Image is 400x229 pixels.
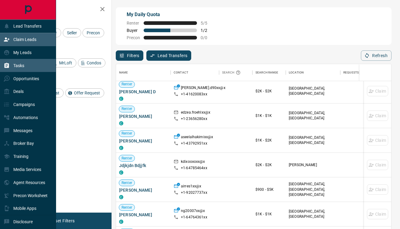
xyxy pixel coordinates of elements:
span: Seller [65,30,79,35]
span: [PERSON_NAME] [119,187,168,193]
p: +1- 64764361xx [181,215,207,220]
p: $2K - $2K [255,88,283,94]
p: $1K - $1K [255,211,283,217]
h2: Filters [19,6,105,13]
span: MrLoft [57,60,74,65]
span: Offer Request [72,91,102,95]
span: Condos [85,60,103,65]
span: Renter [127,21,140,26]
div: condos.ca [119,121,123,125]
p: [GEOGRAPHIC_DATA], [GEOGRAPHIC_DATA] [289,111,337,121]
button: Filters [116,50,143,61]
p: edzea.froehlxx@x [181,110,210,116]
p: +1- 64785464xx [181,166,207,171]
p: $1K - $1K [255,113,283,118]
span: 5 / 5 [201,21,214,26]
span: Renter [119,106,135,111]
p: $2K - $2K [255,162,283,168]
p: +1- 23656280xx [181,116,207,121]
p: [PERSON_NAME] [289,162,337,167]
span: Renter [119,180,135,185]
p: $1K - $2K [255,138,283,143]
span: [PERSON_NAME] D [119,89,168,95]
div: Search [222,64,242,81]
span: Precon [127,35,140,40]
span: [PERSON_NAME] [119,113,168,119]
div: condos.ca [119,170,123,175]
span: [PERSON_NAME] [119,138,168,144]
div: condos.ca [119,195,123,199]
div: condos.ca [119,220,123,224]
div: condos.ca [119,146,123,150]
div: Name [119,64,128,81]
div: Location [286,64,340,81]
p: ng20007xx@x [181,208,205,215]
p: $900 - $5K [255,187,283,192]
span: Renter [119,82,135,87]
div: Contact [174,64,188,81]
p: [GEOGRAPHIC_DATA], [GEOGRAPHIC_DATA] [289,86,337,96]
span: Renter [119,131,135,136]
div: Precon [82,28,104,37]
div: condos.ca [119,97,123,101]
p: aseelalhakimixx@x [181,135,213,141]
p: [PERSON_NAME].d90xx@x [181,85,225,92]
p: [GEOGRAPHIC_DATA], [GEOGRAPHIC_DATA] [289,135,337,145]
p: airres1xx@x [181,184,201,190]
p: [GEOGRAPHIC_DATA], [GEOGRAPHIC_DATA], [GEOGRAPHIC_DATA] [289,182,337,197]
span: Precon [85,30,102,35]
span: [PERSON_NAME] [119,212,168,218]
span: Renter [119,205,135,210]
div: Name [116,64,171,81]
p: +1- 41620083xx [181,92,207,97]
p: kdixooxoxx@x [181,159,205,166]
div: Contact [171,64,219,81]
span: 0 / 0 [201,35,214,40]
div: Condos [78,58,105,67]
button: Lead Transfers [146,50,192,61]
div: Offer Request [65,88,104,97]
p: [GEOGRAPHIC_DATA], [GEOGRAPHIC_DATA] [289,209,337,219]
button: Reset Filters [46,216,78,226]
span: Renter [119,156,135,161]
span: 1 / 2 [201,28,214,33]
p: My Daily Quota [127,11,214,18]
div: Seller [63,28,81,37]
div: Search Range [252,64,286,81]
span: Jdjkjdn Bdjjfk [119,162,168,169]
p: +1- 43792951xx [181,141,207,146]
button: Refresh [361,50,392,61]
div: Location [289,64,304,81]
span: Buyer [127,28,140,33]
p: +1- 92027737xx [181,190,207,195]
div: Search Range [255,64,278,81]
div: MrLoft [50,58,76,67]
div: Requests [343,64,359,81]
